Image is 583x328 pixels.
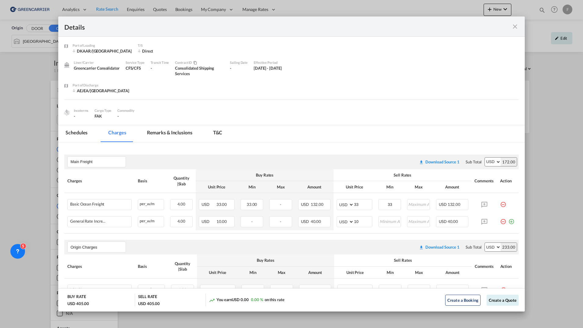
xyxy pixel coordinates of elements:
[117,108,134,113] div: Commodity
[404,181,433,193] th: Max
[217,287,228,292] span: 25.00
[74,60,120,65] div: Liner/Carrier
[311,287,324,292] span: 100.00
[439,287,447,292] span: USD
[379,199,401,209] input: Minimum Amount
[95,108,111,113] div: Cargo Type
[439,219,447,224] span: USD
[500,216,506,222] md-icon: icon-minus-circle-outline red-400-fg pt-7
[64,23,473,30] div: Details
[408,285,430,294] input: Maximum Amount
[196,181,238,193] th: Unit Price
[197,267,238,279] th: Unit Price
[416,242,463,253] button: Download original source rate sheet
[416,245,463,250] div: Download original source rate sheet
[216,202,227,207] span: 33.00
[178,287,187,292] span: 4.00
[408,199,430,209] input: Maximum Amount
[281,287,282,292] span: -
[67,294,86,301] div: BUY RATE
[74,65,120,71] div: Greencarrier Consolidator
[439,202,447,207] span: USD
[334,181,375,193] th: Unit Price
[501,158,517,166] div: 172.00
[138,199,163,207] div: per_w/m
[337,172,468,178] div: Sell Rates
[302,287,311,292] span: USD
[138,178,164,184] div: Basis
[138,48,187,54] div: Direct
[497,169,518,193] th: Action
[175,60,224,65] div: Contract / Rate Agreement / Tariff / Spot Pricing Reference Number
[425,245,460,250] div: Download Source 1
[230,60,248,65] div: Sailing Date
[416,156,463,167] button: Download original source rate sheet
[433,267,472,279] th: Amount
[311,219,321,224] span: 40.00
[230,65,248,71] div: -
[355,285,372,294] input: 25
[247,202,257,207] span: 33.00
[70,219,107,224] div: General Rate Increase
[101,125,133,142] md-tab-item: Charges
[508,216,514,222] md-icon: icon-plus-circle-outline green-400-fg
[192,61,196,65] md-icon: icon-content-copy
[497,254,519,278] th: Action
[70,242,126,252] input: Leg Name
[419,160,424,165] md-icon: icon-download
[73,48,132,54] div: DKAAR/Aarhus
[206,125,230,142] md-tab-item: T&C
[67,178,132,184] div: Charges
[73,82,129,88] div: Port of Discharge
[416,159,463,164] div: Download original source rate sheet
[267,267,296,279] th: Max
[337,257,468,263] div: Sell Rates
[471,169,497,193] th: Comments
[254,60,282,65] div: Effective Period
[445,295,481,306] button: Create a Booking
[500,285,506,291] md-icon: icon-minus-circle-outline red-400-fg pt-7
[354,199,372,209] input: 33
[301,219,310,224] span: USD
[311,202,324,207] span: 132.00
[266,181,295,193] th: Max
[448,202,460,207] span: 132.00
[405,267,433,279] th: Max
[126,66,141,71] span: CFS/CFS
[472,254,497,278] th: Comments
[67,301,89,306] div: USD 405.00
[433,181,471,193] th: Amount
[138,217,163,224] div: per_w/m
[408,217,430,226] input: Maximum Amount
[419,159,460,164] div: Download original source rate sheet
[251,219,253,224] span: -
[177,202,186,206] span: 4.00
[58,125,95,142] md-tab-item: Schedules
[419,245,424,250] md-icon: icon-download
[280,219,281,224] span: -
[203,287,217,292] span: USD
[354,217,372,226] input: 10
[209,297,215,303] md-icon: icon-trending-up
[95,113,111,119] div: FAK
[254,65,282,71] div: 1 Sep 2025 - 31 Oct 2025
[70,287,90,292] div: LCL Charge
[67,264,131,269] div: Charges
[202,219,216,224] span: USD
[487,295,519,306] button: Create a Quote
[202,202,216,207] span: USD
[425,159,460,164] div: Download Source 1
[448,219,458,224] span: 40.00
[126,60,145,65] div: Service Type
[175,60,230,82] div: Consolidated Shipping Services
[177,219,186,224] span: 4.00
[175,65,224,76] div: Consolidated Shipping Services
[500,199,506,205] md-icon: icon-minus-circle-outline red-400-fg pt-7
[74,108,88,113] div: Incoterms
[74,113,88,119] div: -
[70,157,126,166] input: Leg Name
[73,88,129,93] div: AEJEA/Jebel Ali
[70,202,104,206] div: Basic Ocean Freight
[138,264,165,269] div: Basis
[466,159,481,165] div: Sub Total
